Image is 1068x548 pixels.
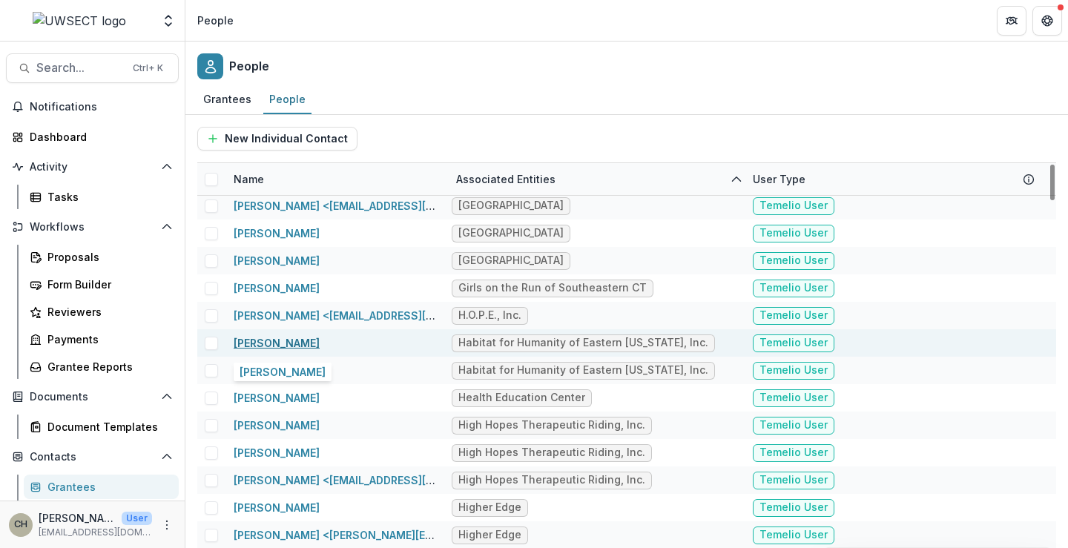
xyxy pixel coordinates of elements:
button: Notifications [6,95,179,119]
div: High Hopes Therapeutic Riding, Inc. [458,446,645,459]
div: People [263,88,311,110]
div: Habitat for Humanity of Eastern [US_STATE], Inc. [458,337,708,349]
a: [PERSON_NAME] [234,254,320,267]
a: Payments [24,327,179,351]
a: [PERSON_NAME] [234,419,320,432]
button: Open Contacts [6,445,179,469]
a: [PERSON_NAME] [234,501,320,514]
a: [PERSON_NAME] [234,227,320,240]
div: Tasks [47,189,167,205]
a: [PERSON_NAME] [234,337,320,349]
span: Temelio User [753,252,834,270]
span: Contacts [30,451,155,463]
div: Dashboard [30,129,167,145]
div: Higher Edge [458,529,521,541]
a: Reviewers [24,300,179,324]
h2: People [229,59,269,73]
a: [PERSON_NAME] <[PERSON_NAME][EMAIL_ADDRESS][DOMAIN_NAME]> [234,529,601,541]
a: [PERSON_NAME] [234,446,320,459]
span: Temelio User [753,362,834,380]
a: [PERSON_NAME] <[EMAIL_ADDRESS][DOMAIN_NAME]> [234,309,515,322]
div: Associated Entities [447,163,744,195]
a: [PERSON_NAME] <[EMAIL_ADDRESS][DOMAIN_NAME]> [234,199,515,212]
button: Open entity switcher [158,6,179,36]
button: Get Help [1032,6,1062,36]
nav: breadcrumb [191,10,240,31]
div: H.O.P.E., Inc. [458,309,521,322]
a: Proposals [24,245,179,269]
span: Temelio User [753,307,834,325]
span: Temelio User [753,472,834,489]
button: Open Documents [6,385,179,409]
span: Temelio User [753,225,834,242]
div: Habitat for Humanity of Eastern [US_STATE], Inc. [458,364,708,377]
div: User Type [744,171,814,187]
a: Grantee Reports [24,354,179,379]
div: Form Builder [47,277,167,292]
span: Documents [30,391,155,403]
a: Document Templates [24,415,179,439]
span: Search... [36,61,124,75]
span: Temelio User [753,334,834,352]
div: Payments [47,331,167,347]
div: Grantees [197,88,257,110]
div: User Type [744,163,1041,195]
span: Workflows [30,221,155,234]
div: Document Templates [47,419,167,435]
a: [PERSON_NAME] [234,364,320,377]
div: Proposals [47,249,167,265]
button: Open Activity [6,155,179,179]
div: People [197,13,234,28]
a: Dashboard [6,125,179,149]
span: Temelio User [753,444,834,462]
button: Search... [6,53,179,83]
span: Temelio User [753,417,834,435]
span: Temelio User [753,499,834,517]
a: Grantees [197,85,257,114]
p: [PERSON_NAME] [39,510,116,526]
div: Reviewers [47,304,167,320]
div: Grantees [47,479,167,495]
div: Name [225,171,273,187]
a: [PERSON_NAME] <[EMAIL_ADDRESS][DOMAIN_NAME]> [234,474,515,486]
span: Temelio User [753,526,834,544]
button: More [158,516,176,534]
div: [GEOGRAPHIC_DATA] [458,199,564,212]
a: Grantees [24,475,179,499]
div: Name [225,163,447,195]
a: People [263,85,311,114]
a: Form Builder [24,272,179,297]
button: Partners [997,6,1026,36]
div: Carli Herz [14,520,27,529]
a: Tasks [24,185,179,209]
div: Grantee Reports [47,359,167,374]
span: Temelio User [753,197,834,215]
span: Temelio User [753,389,834,407]
svg: sorted ascending [731,174,742,185]
div: Associated Entities [447,171,564,187]
div: [GEOGRAPHIC_DATA] [458,227,564,240]
a: [PERSON_NAME] [234,282,320,294]
p: [EMAIL_ADDRESS][DOMAIN_NAME] [39,526,152,539]
div: High Hopes Therapeutic Riding, Inc. [458,474,645,486]
span: Activity [30,161,155,174]
div: Higher Edge [458,501,521,514]
a: [PERSON_NAME] [234,392,320,404]
p: User [122,512,152,525]
div: Ctrl + K [130,60,166,76]
div: [GEOGRAPHIC_DATA] [458,254,564,267]
div: High Hopes Therapeutic Riding, Inc. [458,419,645,432]
span: Temelio User [753,280,834,297]
img: UWSECT logo [33,12,126,30]
button: Open Workflows [6,215,179,239]
div: Health Education Center [458,392,585,404]
span: Notifications [30,101,173,113]
button: New Individual Contact [197,127,357,151]
div: Girls on the Run of Southeastern CT [458,282,647,294]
